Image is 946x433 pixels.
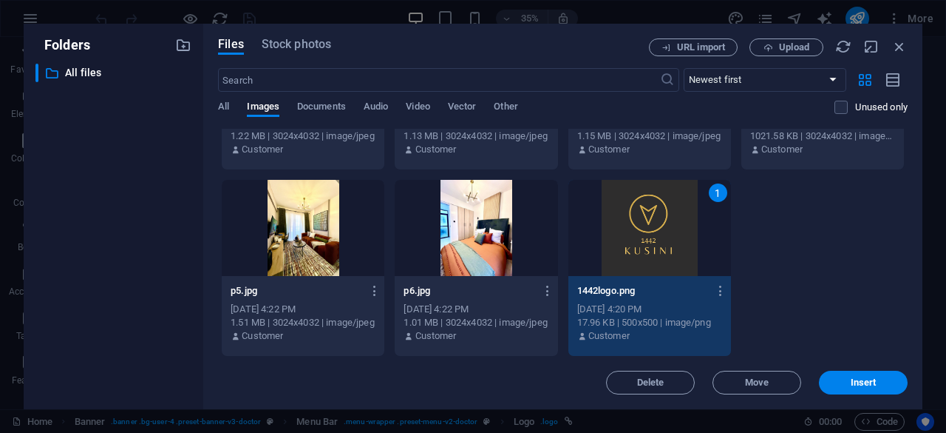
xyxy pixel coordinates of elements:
[750,130,895,143] div: 1021.58 KB | 3024x4032 | image/jpeg
[218,98,229,118] span: All
[494,98,517,118] span: Other
[649,38,738,56] button: URL import
[891,38,908,55] i: Close
[35,64,38,82] div: ​
[231,316,375,329] div: 1.51 MB | 3024x4032 | image/jpeg
[761,143,803,156] p: Customer
[404,284,535,298] p: p6.jpg
[577,303,722,316] div: [DATE] 4:20 PM
[231,130,375,143] div: 1.22 MB | 3024x4032 | image/jpeg
[404,316,548,329] div: 1.01 MB | 3024x4032 | image/jpeg
[677,43,725,52] span: URL import
[35,36,90,55] p: Folders
[218,36,244,53] span: Files
[404,130,548,143] div: 1.13 MB | 3024x4032 | image/jpeg
[577,316,722,329] div: 17.96 KB | 500x500 | image/png
[779,43,809,52] span: Upload
[588,329,630,343] p: Customer
[835,38,851,55] i: Reload
[231,284,362,298] p: p5.jpg
[415,329,457,343] p: Customer
[406,98,429,118] span: Video
[242,143,283,156] p: Customer
[404,303,548,316] div: [DATE] 4:22 PM
[577,284,709,298] p: 1442logo.png
[415,143,457,156] p: Customer
[855,101,908,114] p: Displays only files that are not in use on the website. Files added during this session can still...
[749,38,823,56] button: Upload
[297,98,346,118] span: Documents
[637,378,664,387] span: Delete
[577,130,722,143] div: 1.15 MB | 3024x4032 | image/jpeg
[448,98,477,118] span: Vector
[175,37,191,53] i: Create new folder
[242,329,283,343] p: Customer
[863,38,879,55] i: Minimize
[247,98,279,118] span: Images
[709,184,727,202] div: 1
[231,303,375,316] div: [DATE] 4:22 PM
[588,143,630,156] p: Customer
[606,371,695,395] button: Delete
[364,98,388,118] span: Audio
[218,68,659,92] input: Search
[262,36,331,53] span: Stock photos
[65,64,164,81] p: All files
